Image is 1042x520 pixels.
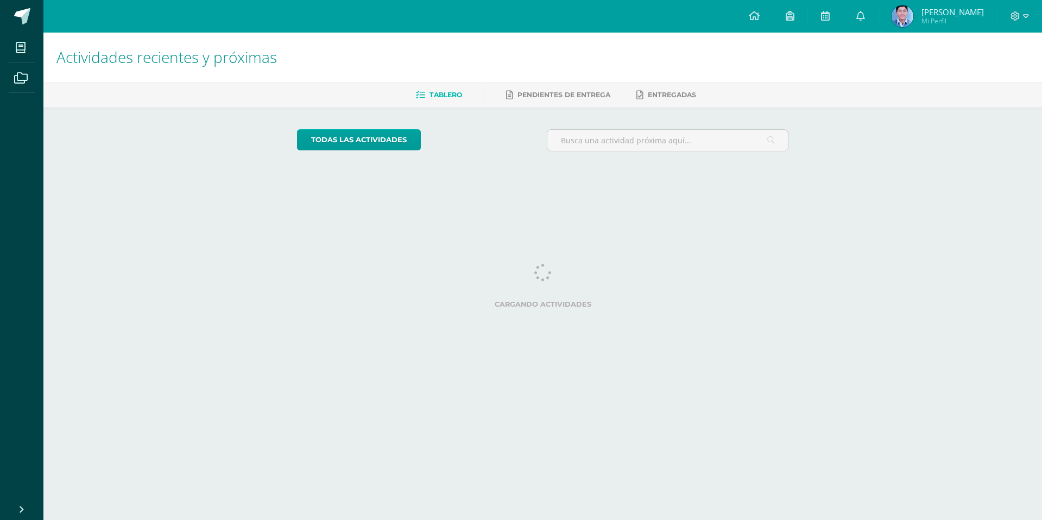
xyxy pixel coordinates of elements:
[892,5,913,27] img: 2831f3331a3cbb0491b6731354618ec6.png
[636,86,696,104] a: Entregadas
[921,16,984,26] span: Mi Perfil
[56,47,277,67] span: Actividades recientes y próximas
[297,129,421,150] a: todas las Actividades
[506,86,610,104] a: Pendientes de entrega
[430,91,462,99] span: Tablero
[648,91,696,99] span: Entregadas
[517,91,610,99] span: Pendientes de entrega
[297,300,788,308] label: Cargando actividades
[547,130,788,151] input: Busca una actividad próxima aquí...
[416,86,462,104] a: Tablero
[921,7,984,17] span: [PERSON_NAME]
